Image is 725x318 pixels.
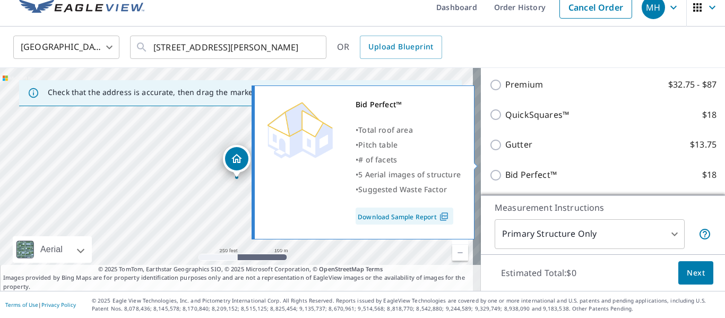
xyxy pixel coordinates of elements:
[356,208,453,225] a: Download Sample Report
[13,236,92,263] div: Aerial
[356,167,461,182] div: •
[687,267,705,280] span: Next
[358,184,447,194] span: Suggested Waste Factor
[368,40,433,54] span: Upload Blueprint
[92,297,720,313] p: © 2025 Eagle View Technologies, Inc. and Pictometry International Corp. All Rights Reserved. Repo...
[337,36,442,59] div: OR
[358,154,397,165] span: # of facets
[356,182,461,197] div: •
[366,265,383,273] a: Terms
[505,78,543,91] p: Premium
[13,32,119,62] div: [GEOGRAPHIC_DATA]
[48,88,353,97] p: Check that the address is accurate, then drag the marker over the correct structure.
[319,265,364,273] a: OpenStreetMap
[358,169,461,179] span: 5 Aerial images of structure
[702,108,717,122] p: $18
[360,36,442,59] a: Upload Blueprint
[356,137,461,152] div: •
[356,152,461,167] div: •
[495,201,711,214] p: Measurement Instructions
[690,138,717,151] p: $13.75
[358,140,398,150] span: Pitch table
[493,261,585,285] p: Estimated Total: $0
[505,168,557,182] p: Bid Perfect™
[437,212,451,221] img: Pdf Icon
[41,301,76,308] a: Privacy Policy
[702,168,717,182] p: $18
[5,301,38,308] a: Terms of Use
[98,265,383,274] span: © 2025 TomTom, Earthstar Geographics SIO, © 2025 Microsoft Corporation, ©
[505,138,532,151] p: Gutter
[223,145,251,178] div: Dropped pin, building 1, Residential property, 1257 Vaughn Cir Belle Glade, FL 33430
[356,123,461,137] div: •
[153,32,305,62] input: Search by address or latitude-longitude
[495,219,685,249] div: Primary Structure Only
[678,261,713,285] button: Next
[5,302,76,308] p: |
[698,228,711,240] span: Your report will include only the primary structure on the property. For example, a detached gara...
[452,245,468,261] a: Current Level 17, Zoom Out
[668,78,717,91] p: $32.75 - $87
[505,108,569,122] p: QuickSquares™
[263,97,337,161] img: Premium
[358,125,413,135] span: Total roof area
[356,97,461,112] div: Bid Perfect™
[37,236,66,263] div: Aerial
